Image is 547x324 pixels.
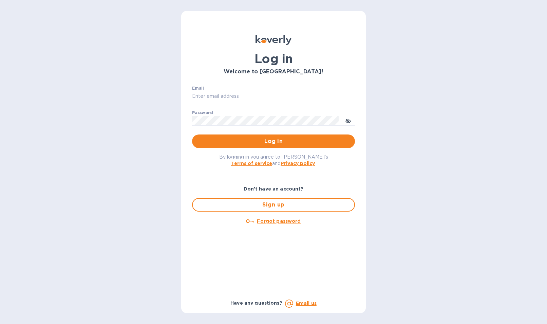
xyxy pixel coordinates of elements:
u: Forgot password [257,218,301,224]
span: Log in [197,137,350,145]
a: Email us [296,301,317,306]
input: Enter email address [192,91,355,102]
b: Don't have an account? [244,186,304,192]
a: Privacy policy [281,161,315,166]
button: Log in [192,134,355,148]
span: Sign up [198,201,349,209]
a: Terms of service [231,161,272,166]
label: Email [192,86,204,90]
h3: Welcome to [GEOGRAPHIC_DATA]! [192,69,355,75]
b: Have any questions? [230,300,282,306]
h1: Log in [192,52,355,66]
button: toggle password visibility [341,114,355,127]
label: Password [192,111,213,115]
button: Sign up [192,198,355,212]
img: Koverly [256,35,291,45]
span: By logging in you agree to [PERSON_NAME]'s and . [219,154,328,166]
